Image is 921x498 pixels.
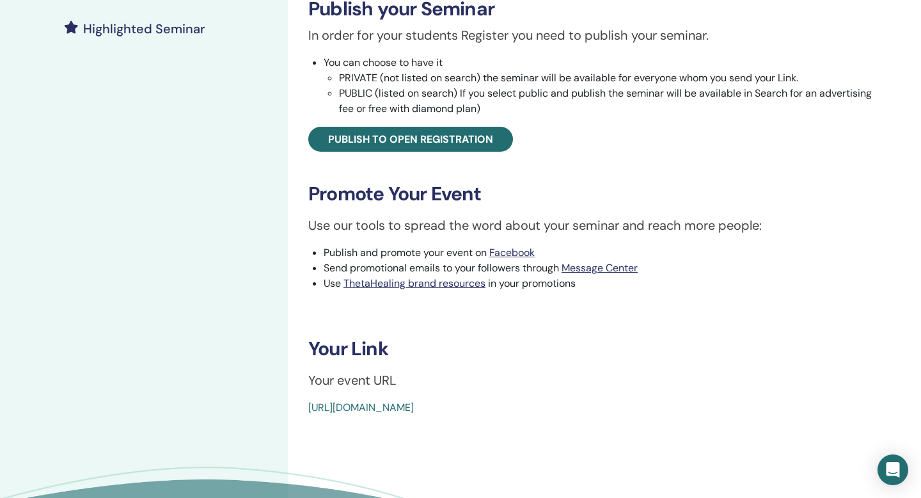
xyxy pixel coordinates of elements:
[308,26,881,45] p: In order for your students Register you need to publish your seminar.
[562,261,638,275] a: Message Center
[324,55,881,116] li: You can choose to have it
[324,245,881,261] li: Publish and promote your event on
[489,246,535,259] a: Facebook
[343,277,485,290] a: ThetaHealing brand resources
[308,182,881,205] h3: Promote Your Event
[308,127,513,152] a: Publish to open registration
[339,70,881,86] li: PRIVATE (not listed on search) the seminar will be available for everyone whom you send your Link.
[328,133,493,146] span: Publish to open registration
[308,371,881,390] p: Your event URL
[324,276,881,291] li: Use in your promotions
[324,261,881,276] li: Send promotional emails to your followers through
[83,21,205,36] h4: Highlighted Seminar
[339,86,881,116] li: PUBLIC (listed on search) If you select public and publish the seminar will be available in Searc...
[308,216,881,235] p: Use our tools to spread the word about your seminar and reach more people:
[878,454,908,485] div: Open Intercom Messenger
[308,337,881,360] h3: Your Link
[308,401,414,414] a: [URL][DOMAIN_NAME]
